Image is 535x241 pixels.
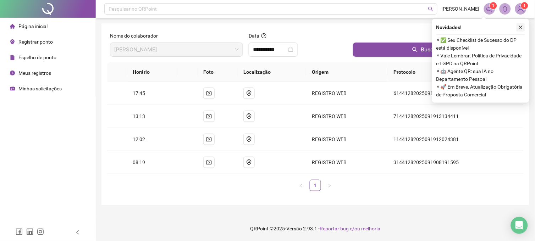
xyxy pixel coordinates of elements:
[133,113,145,119] span: 13:13
[206,136,212,142] span: camera
[412,47,418,52] span: search
[18,55,56,60] span: Espelho de ponto
[133,159,145,165] span: 08:19
[249,33,259,39] span: Data
[10,24,15,29] span: home
[299,184,303,188] span: left
[388,62,524,82] th: Protocolo
[436,36,525,52] span: ⚬ ✅ Seu Checklist de Sucesso do DP está disponível
[10,86,15,91] span: schedule
[436,23,462,31] span: Novidades !
[18,70,51,76] span: Meus registros
[327,184,332,188] span: right
[246,159,252,165] span: environment
[518,25,523,30] span: close
[133,90,145,96] span: 17:45
[18,86,62,91] span: Minhas solicitações
[521,2,528,9] sup: Atualize o seu contato no menu Meus Dados
[287,226,302,231] span: Versão
[324,180,335,191] button: right
[198,62,238,82] th: Foto
[306,62,388,82] th: Origem
[421,45,461,54] span: Buscar registros
[246,90,252,96] span: environment
[486,6,493,12] span: notification
[296,180,307,191] button: left
[26,228,33,235] span: linkedin
[206,90,212,96] span: camera
[96,216,535,241] footer: QRPoint © 2025 - 2.93.1 -
[10,39,15,44] span: environment
[324,180,335,191] li: Próxima página
[428,6,434,12] span: search
[515,4,526,14] img: 83526
[388,151,524,174] td: 31441282025091908191595
[388,128,524,151] td: 11441282025091912024381
[524,3,526,8] span: 1
[110,32,162,40] label: Nome do colaborador
[296,180,307,191] li: Página anterior
[306,128,388,151] td: REGISTRO WEB
[502,6,508,12] span: bell
[436,52,525,67] span: ⚬ Vale Lembrar: Política de Privacidade e LGPD na QRPoint
[353,43,521,57] button: Buscar registros
[114,43,239,56] span: MOISES SILVA DE OLIVEIRA LEAL
[492,3,495,8] span: 1
[10,55,15,60] span: file
[310,180,321,191] a: 1
[306,82,388,105] td: REGISTRO WEB
[261,33,266,38] span: question-circle
[388,82,524,105] td: 61441282025091917452294
[16,228,23,235] span: facebook
[436,67,525,83] span: ⚬ 🤖 Agente QR: sua IA no Departamento Pessoal
[436,83,525,99] span: ⚬ 🚀 Em Breve, Atualização Obrigatória de Proposta Comercial
[238,62,306,82] th: Localização
[320,226,381,231] span: Reportar bug e/ou melhoria
[306,105,388,128] td: REGISTRO WEB
[246,113,252,119] span: environment
[442,5,480,13] span: [PERSON_NAME]
[306,151,388,174] td: REGISTRO WEB
[206,113,212,119] span: camera
[75,230,80,235] span: left
[18,39,53,45] span: Registrar ponto
[37,228,44,235] span: instagram
[18,23,48,29] span: Página inicial
[246,136,252,142] span: environment
[133,136,145,142] span: 12:02
[127,62,178,82] th: Horário
[490,2,497,9] sup: 1
[388,105,524,128] td: 71441282025091913134411
[10,71,15,75] span: clock-circle
[511,217,528,234] div: Open Intercom Messenger
[206,159,212,165] span: camera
